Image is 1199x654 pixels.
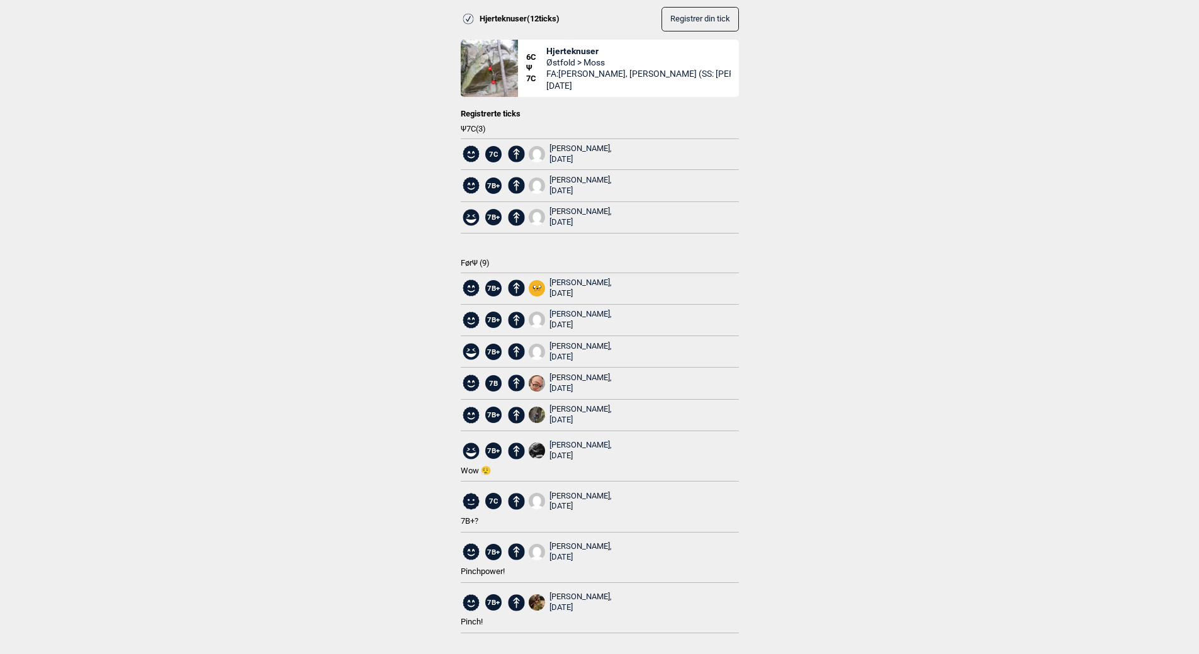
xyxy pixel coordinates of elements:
div: [DATE] [549,501,612,512]
a: User fallback1[PERSON_NAME], [DATE] [529,491,612,512]
span: 7B+ [485,178,502,194]
span: 7B+ [485,312,502,328]
span: 7B [485,375,502,392]
span: Pinch! [461,617,483,626]
a: User fallback1[PERSON_NAME], [DATE] [529,541,612,563]
a: User fallback1[PERSON_NAME], [DATE] [529,309,612,330]
img: User fallback1 [529,146,545,162]
div: [DATE] [549,451,612,461]
div: [DATE] [549,320,612,330]
div: [DATE] [549,186,612,196]
div: [PERSON_NAME], [549,592,612,613]
span: 7B+ [485,280,502,296]
img: Krokholskanten2 [529,407,545,423]
a: 2 DEF7 AA6 F2 F8 472 D 9978 ACA8 D73 E914 E[PERSON_NAME], [DATE] [529,440,612,461]
span: Østfold > Moss [546,57,731,68]
a: Snap[PERSON_NAME], [DATE] [529,592,612,613]
div: [PERSON_NAME], [549,144,612,165]
img: Hjerteknuser [461,40,518,97]
span: 7B+? [461,516,478,526]
span: FA: [PERSON_NAME], [PERSON_NAME] (SS: [PERSON_NAME] [DATE]) [546,68,731,79]
span: Ψ 7C ( 3 ) [461,124,739,135]
span: 7C [485,146,502,162]
div: Registrerte ticks [461,109,739,120]
div: [DATE] [549,552,612,563]
img: User fallback1 [529,209,545,225]
div: [PERSON_NAME], [549,309,612,330]
div: [DATE] [549,288,612,299]
span: Hjerteknuser ( 12 ticks) [480,14,560,25]
a: User fallback1[PERSON_NAME], [DATE] [529,206,612,228]
div: [PERSON_NAME], [549,175,612,196]
img: 52 B0 EA24 6 F99 44 B8 A035 75216 A2 E06 A6 [529,375,545,392]
div: [PERSON_NAME], [549,341,612,363]
a: User fallback1[PERSON_NAME], [DATE] [529,144,612,165]
div: [PERSON_NAME], [549,373,612,394]
a: Krokholskanten2[PERSON_NAME], [DATE] [529,404,612,426]
img: Snap [529,594,545,611]
span: 7B+ [485,344,502,360]
span: 7B+ [485,544,502,560]
div: [DATE] [549,602,612,613]
a: User fallback1[PERSON_NAME], [DATE] [529,175,612,196]
img: User fallback1 [529,344,545,360]
div: [DATE] [549,383,612,394]
span: 7B+ [485,443,502,459]
img: User fallback1 [529,544,545,560]
div: [PERSON_NAME], [549,278,612,299]
span: 7B+ [485,209,502,225]
div: [DATE] [549,415,612,426]
span: Hjerteknuser [546,45,731,57]
div: [DATE] [549,352,612,363]
img: User fallback1 [529,178,545,194]
div: [PERSON_NAME], [549,404,612,426]
div: Ψ [526,40,547,97]
div: [PERSON_NAME], [549,491,612,512]
span: Wow 😮‍💨 [461,466,491,475]
span: 7B+ [485,594,502,611]
img: 2 DEF7 AA6 F2 F8 472 D 9978 ACA8 D73 E914 E [529,443,545,459]
a: User fallback1[PERSON_NAME], [DATE] [529,341,612,363]
div: [PERSON_NAME], [549,541,612,563]
a: Jake square[PERSON_NAME], [DATE] [529,278,612,299]
div: [PERSON_NAME], [549,440,612,461]
span: Før Ψ ( 9 ) [461,258,739,269]
div: [PERSON_NAME], [549,206,612,228]
span: 7C [526,74,547,84]
span: [DATE] [546,80,731,91]
img: Jake square [529,280,545,296]
div: [DATE] [549,154,612,165]
div: [DATE] [549,217,612,228]
span: 7B+ [485,407,502,423]
button: Registrer din tick [661,7,739,31]
a: 52 B0 EA24 6 F99 44 B8 A035 75216 A2 E06 A6[PERSON_NAME], [DATE] [529,373,612,394]
span: 7C [485,493,502,509]
span: Pinchpower! [461,567,505,576]
img: User fallback1 [529,493,545,509]
img: User fallback1 [529,312,545,328]
span: 6C [526,52,547,63]
span: Registrer din tick [670,14,730,24]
